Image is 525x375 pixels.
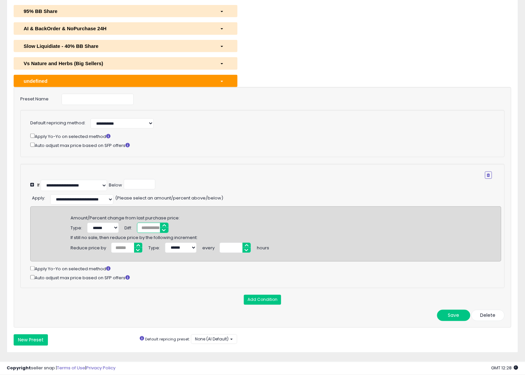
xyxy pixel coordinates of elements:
div: : [32,193,45,201]
label: Preset Name [15,94,57,102]
div: Auto adjust max price based on SFP offers [30,141,492,149]
strong: Copyright [7,365,31,371]
div: Type: [71,223,82,231]
button: AI & BackOrder & NoPurchase 24H [14,22,238,35]
div: Apply Yo-Yo on selected method [30,132,492,140]
button: undefined [14,75,238,87]
span: (Please select an amount/percent above/below) [115,193,223,201]
div: hours [257,243,269,251]
button: Delete [471,310,505,321]
div: Diff: [124,223,132,231]
div: Apply Yo-Yo on selected method [30,265,501,272]
button: Slow Liquidiate - 40% BB Share [14,40,238,52]
div: Vs Nature and Herbs (Big Sellers) [19,60,215,67]
span: None (AI Default) [195,336,229,342]
div: AI & BackOrder & NoPurchase 24H [19,25,215,32]
span: Apply [32,195,44,201]
a: Privacy Policy [86,365,115,371]
small: Default repricing preset: [145,336,190,342]
div: seller snap | | [7,365,115,372]
button: 95% BB Share [14,5,238,17]
span: Amount/Percent change from last purchase price: [71,212,180,221]
i: Remove Condition [487,173,490,177]
div: Reduce price by [71,243,106,251]
button: New Preset [14,334,48,346]
div: Auto adjust max price based on SFP offers [30,274,501,281]
button: Save [437,310,470,321]
label: Default repricing method: [30,120,86,126]
button: Add Condition [244,295,281,305]
span: If still no sale, then reduce price by the following increment: [71,232,198,241]
div: Slow Liquidiate - 40% BB Share [19,43,215,50]
a: Terms of Use [57,365,85,371]
div: Below [109,182,122,188]
div: Type: [148,243,160,251]
button: Vs Nature and Herbs (Big Sellers) [14,57,238,69]
div: 95% BB Share [19,8,215,15]
span: 2025-10-14 12:28 GMT [491,365,518,371]
button: None (AI Default) [191,334,237,344]
div: undefined [19,77,215,84]
div: every [202,243,215,251]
